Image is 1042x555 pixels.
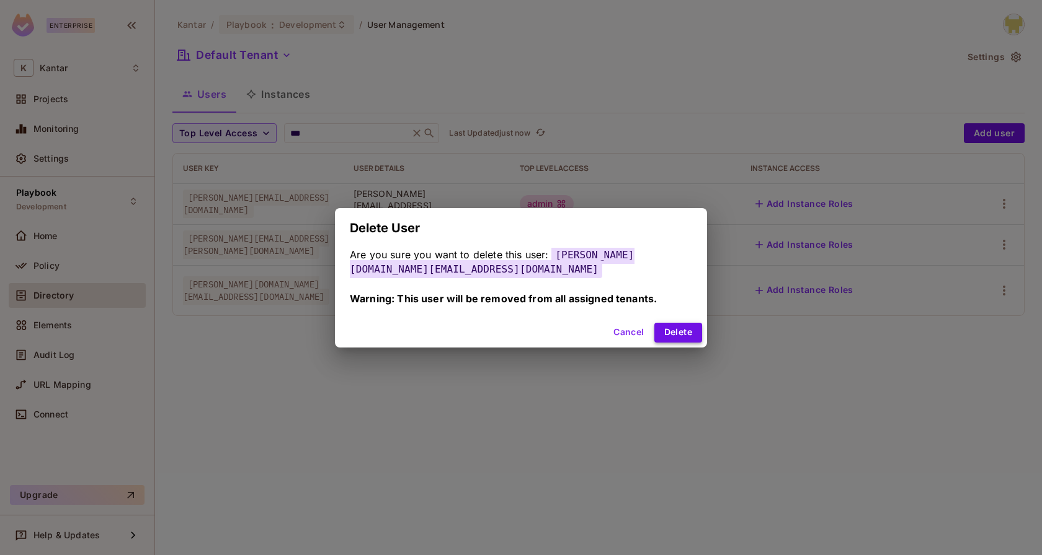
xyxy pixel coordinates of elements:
[350,248,548,261] span: Are you sure you want to delete this user:
[350,246,635,278] span: [PERSON_NAME][DOMAIN_NAME][EMAIL_ADDRESS][DOMAIN_NAME]
[608,323,649,343] button: Cancel
[654,323,702,343] button: Delete
[350,292,657,305] span: Warning: This user will be removed from all assigned tenants.
[335,208,707,248] h2: Delete User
